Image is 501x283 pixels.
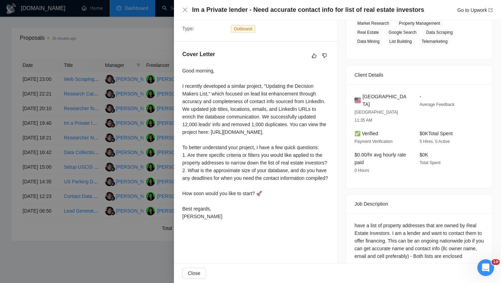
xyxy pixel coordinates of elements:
button: Close [182,7,188,13]
button: like [310,52,318,60]
span: Real Estate [355,29,382,36]
span: - [420,94,421,99]
span: [GEOGRAPHIC_DATA] 11:35 AM [355,110,398,123]
span: Data Mining [355,38,382,45]
iframe: Intercom live chat [477,259,494,276]
span: Total Spent [420,160,440,165]
span: Property Management [396,20,443,27]
span: 10 [492,259,500,265]
h4: Im a Private lender - Need accurate contact info for list of real estate investors [192,6,424,14]
div: Good morning, I recently developed a similar project, "Updating the Decision Makers List," which ... [182,67,329,220]
span: Type: [182,26,194,31]
span: ✅ Verified [355,131,378,136]
span: List Building [387,38,415,45]
span: $0K Total Spent [420,131,453,136]
span: Outbound [231,25,255,33]
span: $0K [420,152,428,158]
span: [GEOGRAPHIC_DATA] [363,93,408,108]
span: Average Feedback [420,102,455,107]
div: have a list of property addresses that are owned by Real Estate Investors. I am a lender and want... [355,222,484,260]
span: $0.00/hr avg hourly rate paid [355,152,406,165]
div: Job Description [355,194,484,213]
a: Go to Upworkexport [457,7,493,13]
span: 5 Hires, 0 Active [420,139,450,144]
span: like [312,53,317,59]
span: Market Research [355,20,392,27]
span: Close [188,269,200,277]
span: dislike [322,53,327,59]
span: Payment Verification [355,139,392,144]
div: Client Details [355,66,484,84]
span: Google Search [386,29,419,36]
span: close [182,7,188,13]
span: Telemarketing [419,38,451,45]
button: Close [182,268,206,279]
h5: Cover Letter [182,50,215,59]
span: Data Scraping [423,29,455,36]
button: dislike [320,52,329,60]
span: 0 Hours [355,168,369,173]
img: 🇺🇸 [355,97,361,104]
span: export [488,8,493,12]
